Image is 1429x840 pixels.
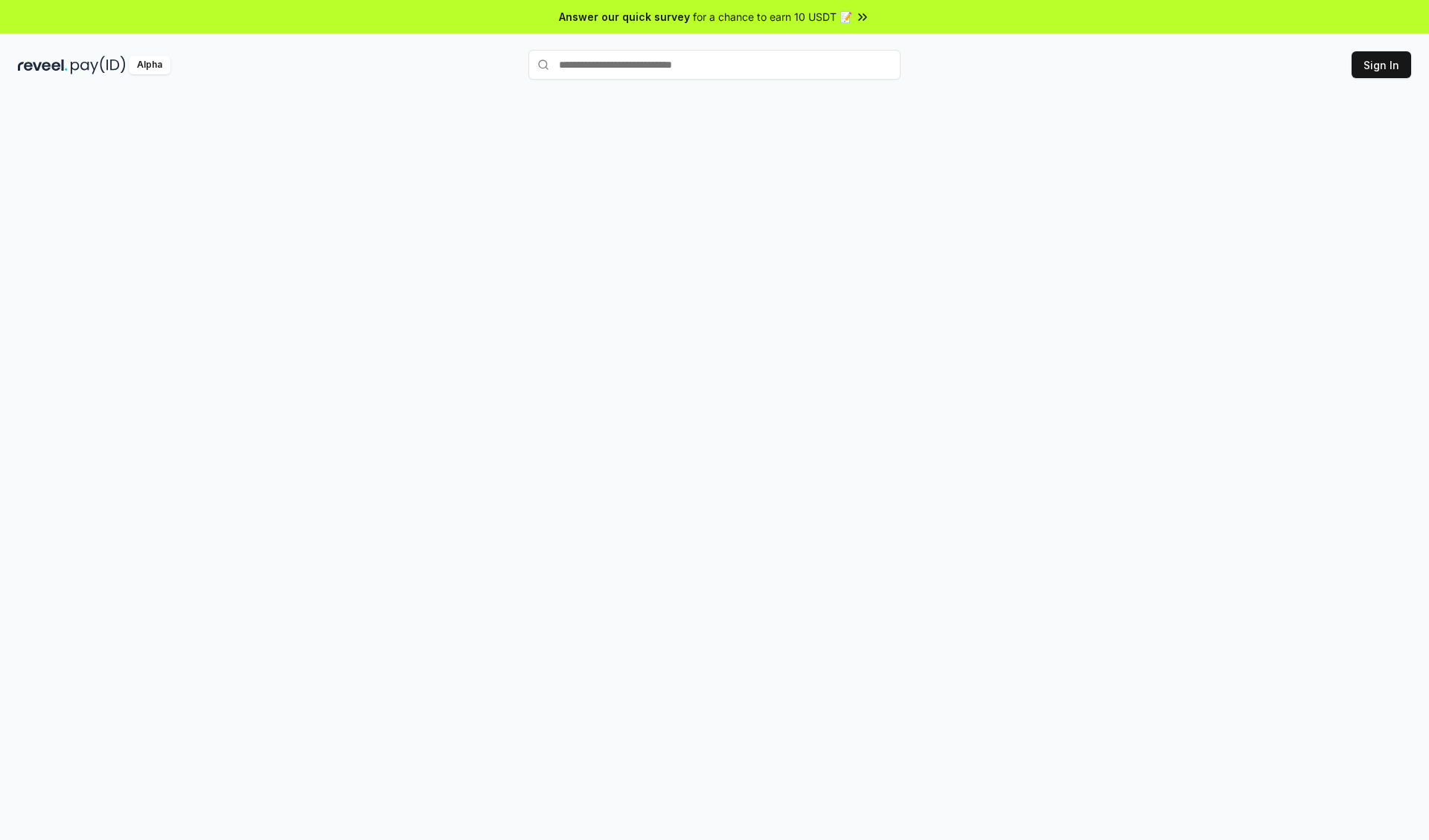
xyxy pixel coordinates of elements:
span: Answer our quick survey [559,9,690,25]
img: pay_id [71,56,126,74]
button: Sign In [1352,51,1411,78]
span: for a chance to earn 10 USDT 📝 [693,9,852,25]
div: Alpha [129,56,170,74]
img: reveel_dark [18,56,68,74]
